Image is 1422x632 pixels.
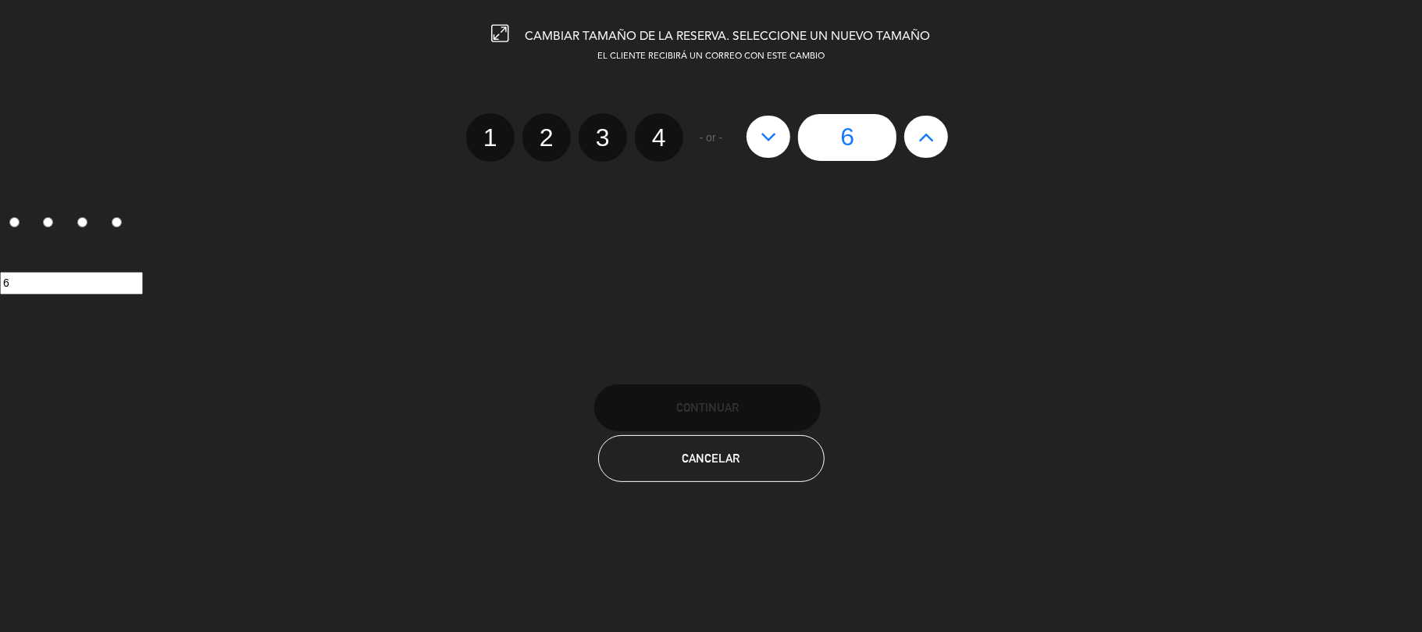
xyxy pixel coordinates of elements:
[682,452,740,465] span: Cancelar
[522,113,571,162] label: 2
[43,217,53,227] input: 2
[676,401,739,414] span: Continuar
[635,113,683,162] label: 4
[102,211,137,237] label: 4
[594,384,821,431] button: Continuar
[526,30,931,43] span: CAMBIAR TAMAÑO DE LA RESERVA. SELECCIONE UN NUEVO TAMAÑO
[579,113,627,162] label: 3
[34,211,69,237] label: 2
[9,217,20,227] input: 1
[112,217,122,227] input: 4
[597,52,825,61] span: EL CLIENTE RECIBIRÁ UN CORREO CON ESTE CAMBIO
[69,211,103,237] label: 3
[77,217,87,227] input: 3
[466,113,515,162] label: 1
[598,435,825,482] button: Cancelar
[700,129,723,147] span: - or -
